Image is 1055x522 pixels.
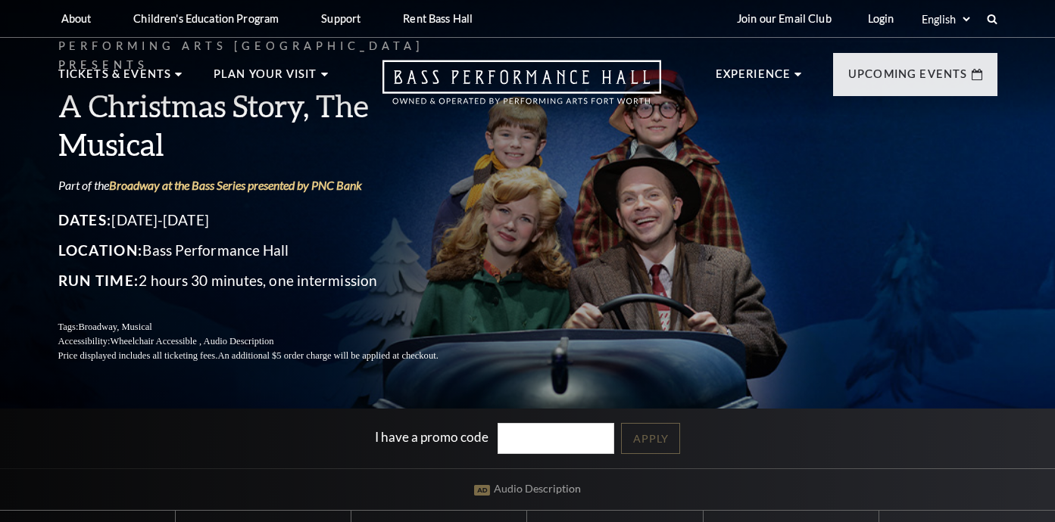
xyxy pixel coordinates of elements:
p: 2 hours 30 minutes, one intermission [58,269,475,293]
p: Upcoming Events [848,65,968,92]
select: Select: [919,12,972,26]
p: [DATE]-[DATE] [58,208,475,232]
p: Part of the [58,177,475,194]
p: Price displayed includes all ticketing fees. [58,349,475,363]
p: Tickets & Events [58,65,172,92]
p: Children's Education Program [133,12,279,25]
p: Accessibility: [58,334,475,349]
p: Bass Performance Hall [58,238,475,263]
p: Plan Your Visit [214,65,317,92]
span: Location: [58,241,143,259]
p: About [61,12,92,25]
p: Support [321,12,361,25]
p: Rent Bass Hall [403,12,473,25]
span: Dates: [58,211,112,228]
p: Experience [716,65,791,92]
span: Wheelchair Accessible , Audio Description [110,336,273,346]
label: I have a promo code [375,429,488,445]
a: Broadway at the Bass Series presented by PNC Bank [109,178,362,192]
span: Run Time: [58,272,139,289]
span: Broadway, Musical [78,322,151,332]
span: An additional $5 order charge will be applied at checkout. [217,350,438,361]
p: Tags: [58,320,475,334]
h3: A Christmas Story, The Musical [58,86,475,163]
